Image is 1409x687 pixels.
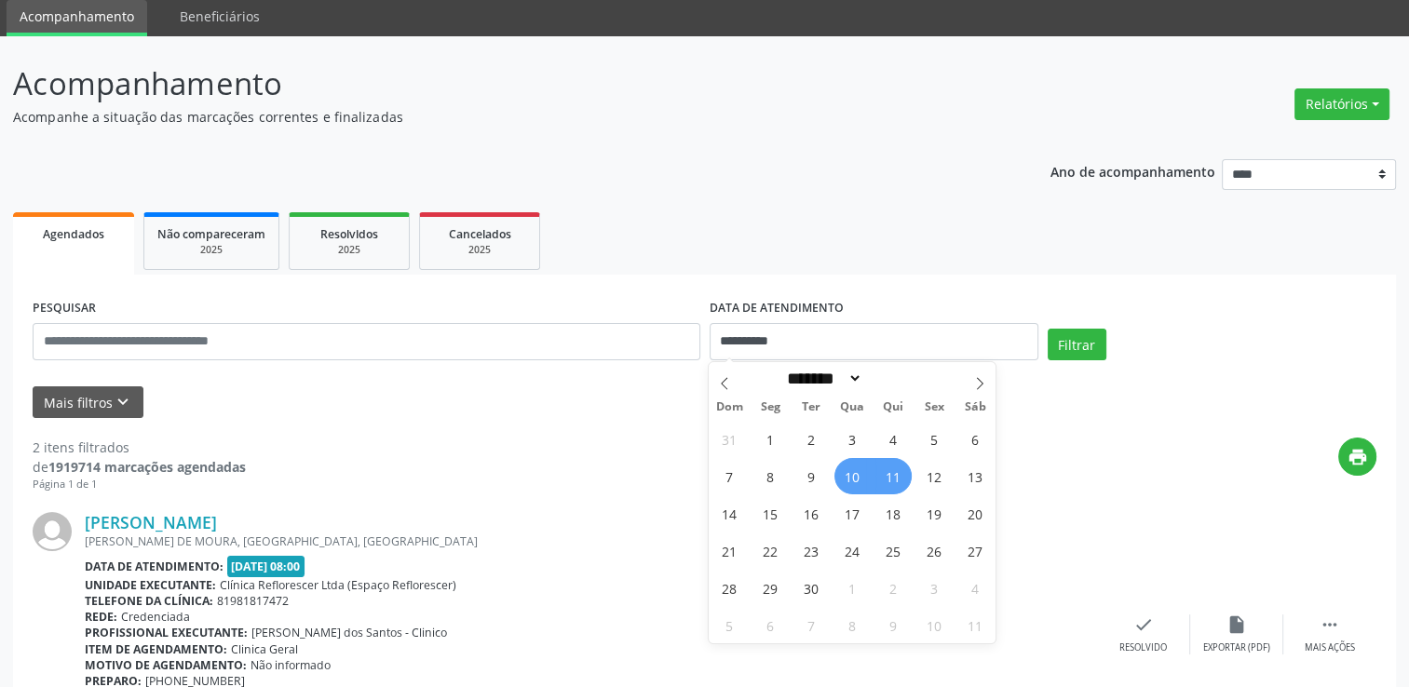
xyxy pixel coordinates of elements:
i: insert_drive_file [1226,614,1247,635]
span: Clinica Geral [231,641,298,657]
span: Outubro 10, 2025 [916,607,953,643]
span: Setembro 17, 2025 [834,495,871,532]
span: Setembro 11, 2025 [875,458,912,494]
span: Setembro 1, 2025 [752,421,789,457]
button: Mais filtroskeyboard_arrow_down [33,386,143,419]
span: Clínica Reflorescer Ltda (Espaço Reflorescer) [220,577,456,593]
span: Dom [709,401,750,413]
span: Outubro 3, 2025 [916,570,953,606]
span: Credenciada [121,609,190,625]
span: Setembro 20, 2025 [957,495,994,532]
label: PESQUISAR [33,294,96,323]
div: Exportar (PDF) [1203,641,1270,654]
span: Setembro 4, 2025 [875,421,912,457]
span: Outubro 8, 2025 [834,607,871,643]
span: Setembro 23, 2025 [793,532,830,569]
span: [PERSON_NAME] dos Santos - Clinico [251,625,447,640]
i: print [1348,447,1368,467]
b: Rede: [85,609,117,625]
span: Setembro 9, 2025 [793,458,830,494]
span: Setembro 21, 2025 [711,532,748,569]
a: [PERSON_NAME] [85,512,217,532]
span: Setembro 10, 2025 [834,458,871,494]
span: Setembro 19, 2025 [916,495,953,532]
b: Unidade executante: [85,577,216,593]
span: Setembro 24, 2025 [834,532,871,569]
span: Outubro 11, 2025 [957,607,994,643]
span: Setembro 6, 2025 [957,421,994,457]
span: Setembro 7, 2025 [711,458,748,494]
span: Setembro 30, 2025 [793,570,830,606]
div: 2025 [157,243,265,257]
b: Item de agendamento: [85,641,227,657]
div: Página 1 de 1 [33,477,246,492]
div: [PERSON_NAME] DE MOURA, [GEOGRAPHIC_DATA], [GEOGRAPHIC_DATA] [85,533,1097,549]
span: Agosto 31, 2025 [711,421,748,457]
div: 2025 [433,243,526,257]
span: Setembro 13, 2025 [957,458,994,494]
div: 2 itens filtrados [33,438,246,457]
span: Sex [914,401,955,413]
p: Acompanhamento [13,61,982,107]
span: Setembro 2, 2025 [793,421,830,457]
b: Profissional executante: [85,625,248,640]
span: Setembro 3, 2025 [834,421,871,457]
span: Setembro 27, 2025 [957,532,994,569]
select: Month [781,369,863,388]
span: Cancelados [449,226,511,242]
span: Outubro 4, 2025 [957,570,994,606]
span: [DATE] 08:00 [227,556,305,577]
span: Setembro 15, 2025 [752,495,789,532]
span: Setembro 29, 2025 [752,570,789,606]
input: Year [862,369,924,388]
i: keyboard_arrow_down [113,392,133,412]
div: 2025 [303,243,396,257]
label: DATA DE ATENDIMENTO [710,294,844,323]
span: Setembro 25, 2025 [875,532,912,569]
span: Não compareceram [157,226,265,242]
div: Mais ações [1305,641,1355,654]
span: Outubro 5, 2025 [711,607,748,643]
span: Setembro 5, 2025 [916,421,953,457]
span: Seg [750,401,791,413]
b: Motivo de agendamento: [85,657,247,673]
span: Setembro 28, 2025 [711,570,748,606]
img: img [33,512,72,551]
span: Outubro 2, 2025 [875,570,912,606]
span: Outubro 7, 2025 [793,607,830,643]
span: Resolvidos [320,226,378,242]
i:  [1320,614,1340,635]
span: 81981817472 [217,593,289,609]
span: Setembro 26, 2025 [916,532,953,569]
button: Filtrar [1048,329,1106,360]
div: de [33,457,246,477]
span: Outubro 1, 2025 [834,570,871,606]
b: Data de atendimento: [85,559,224,574]
span: Agendados [43,226,104,242]
div: Resolvido [1119,641,1167,654]
button: Relatórios [1294,88,1389,120]
p: Acompanhe a situação das marcações correntes e finalizadas [13,107,982,127]
span: Setembro 22, 2025 [752,532,789,569]
b: Telefone da clínica: [85,593,213,609]
button: print [1338,438,1376,476]
i: check [1133,614,1154,635]
span: Setembro 14, 2025 [711,495,748,532]
span: Não informado [251,657,331,673]
span: Outubro 9, 2025 [875,607,912,643]
span: Setembro 12, 2025 [916,458,953,494]
span: Sáb [955,401,996,413]
span: Setembro 8, 2025 [752,458,789,494]
span: Ter [791,401,832,413]
span: Qui [873,401,914,413]
span: Setembro 18, 2025 [875,495,912,532]
span: Qua [832,401,873,413]
span: Setembro 16, 2025 [793,495,830,532]
strong: 1919714 marcações agendadas [48,458,246,476]
span: Outubro 6, 2025 [752,607,789,643]
p: Ano de acompanhamento [1050,159,1215,182]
